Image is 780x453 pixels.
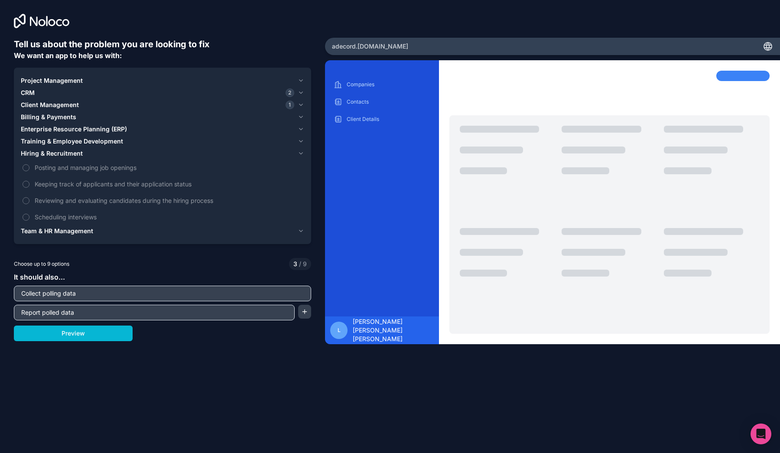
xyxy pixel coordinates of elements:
span: adecord .[DOMAIN_NAME] [332,42,408,51]
span: Billing & Payments [21,113,76,121]
button: Reviewing and evaluating candidates during the hiring process [23,197,29,204]
span: 2 [286,88,294,97]
button: Training & Employee Development [21,135,304,147]
button: Keeping track of applicants and their application status [23,181,29,188]
span: It should also... [14,273,65,281]
span: CRM [21,88,35,97]
button: Hiring & Recruitment [21,147,304,160]
span: Enterprise Resource Planning (ERP) [21,125,127,134]
span: 9 [297,260,307,268]
span: Team & HR Management [21,227,93,235]
span: We want an app to help us with: [14,51,122,60]
h6: Tell us about the problem you are looking to fix [14,38,311,50]
span: Project Management [21,76,83,85]
span: Hiring & Recruitment [21,149,83,158]
span: 3 [293,260,297,268]
button: Client Management1 [21,99,304,111]
span: [PERSON_NAME] [PERSON_NAME] [PERSON_NAME] [353,317,434,343]
button: Team & HR Management [21,225,304,237]
span: Training & Employee Development [21,137,123,146]
button: Preview [14,326,133,341]
p: Companies [347,81,430,88]
span: L [338,327,341,334]
span: Posting and managing job openings [35,163,302,172]
span: Scheduling interviews [35,212,302,222]
p: Contacts [347,98,430,105]
button: Posting and managing job openings [23,164,29,171]
button: Project Management [21,75,304,87]
span: Reviewing and evaluating candidates during the hiring process [35,196,302,205]
button: Scheduling interviews [23,214,29,221]
div: Open Intercom Messenger [751,424,771,444]
p: Client Details [347,116,430,123]
button: CRM2 [21,87,304,99]
button: Enterprise Resource Planning (ERP) [21,123,304,135]
span: Choose up to 9 options [14,260,69,268]
button: Billing & Payments [21,111,304,123]
div: scrollable content [332,78,432,310]
div: Hiring & Recruitment [21,160,304,225]
span: 1 [286,101,294,109]
span: Client Management [21,101,79,109]
span: / [299,260,301,267]
span: Keeping track of applicants and their application status [35,179,302,189]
